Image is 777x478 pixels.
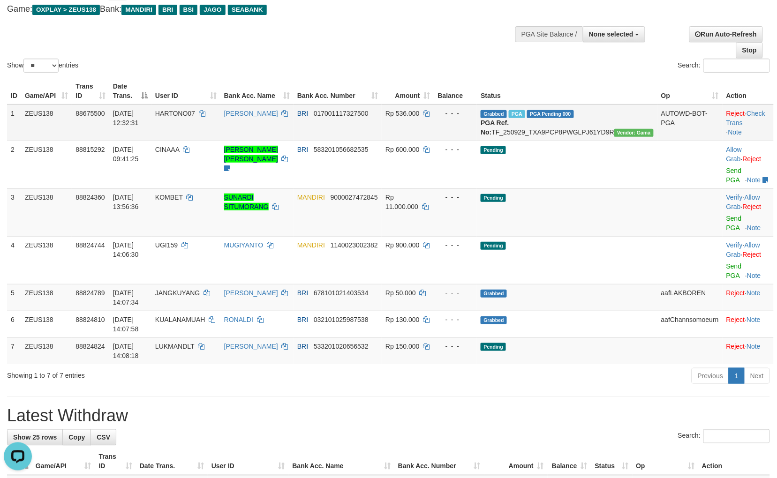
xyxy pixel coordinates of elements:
[692,368,729,384] a: Previous
[477,78,657,105] th: Status
[726,194,743,201] a: Verify
[21,188,72,236] td: ZEUS138
[62,429,91,445] a: Copy
[155,241,178,249] span: UGI159
[97,433,110,441] span: CSV
[385,241,419,249] span: Rp 900.000
[7,337,21,364] td: 7
[726,215,742,232] a: Send PGA
[208,448,289,475] th: User ID: activate to sort column ascending
[314,316,369,323] span: Copy 032101025987538 to clipboard
[657,311,723,337] td: aafChannsomoeurn
[13,433,57,441] span: Show 25 rows
[481,290,507,298] span: Grabbed
[743,251,762,258] a: Reject
[591,448,633,475] th: Status: activate to sort column ascending
[21,141,72,188] td: ZEUS138
[728,128,742,136] a: Note
[113,146,139,163] span: [DATE] 09:41:25
[7,105,21,141] td: 1
[113,241,139,258] span: [DATE] 14:06:30
[726,316,745,323] a: Reject
[297,289,308,297] span: BRI
[723,311,774,337] td: ·
[744,368,770,384] a: Next
[726,146,742,163] a: Allow Grab
[75,110,105,117] span: 88675500
[743,155,762,163] a: Reject
[23,59,59,73] select: Showentries
[678,59,770,73] label: Search:
[477,105,657,141] td: TF_250929_TXA9PCP8PWGLPJ61YD9R
[726,241,760,258] a: Allow Grab
[91,429,116,445] a: CSV
[438,240,474,250] div: - - -
[723,105,774,141] td: · ·
[155,110,195,117] span: HARTONO07
[155,316,205,323] span: KUALANAMUAH
[289,448,394,475] th: Bank Acc. Name: activate to sort column ascending
[75,194,105,201] span: 88824360
[297,194,325,201] span: MANDIRI
[7,406,770,425] h1: Latest Withdraw
[747,289,761,297] a: Note
[200,5,225,15] span: JAGO
[481,146,506,154] span: Pending
[385,110,419,117] span: Rp 536.000
[726,343,745,350] a: Reject
[723,78,774,105] th: Action
[382,78,434,105] th: Amount: activate to sort column ascending
[297,146,308,153] span: BRI
[331,241,378,249] span: Copy 1140023002382 to clipboard
[314,343,369,350] span: Copy 533201020656532 to clipboard
[7,188,21,236] td: 3
[72,78,109,105] th: Trans ID: activate to sort column ascending
[481,194,506,202] span: Pending
[515,26,583,42] div: PGA Site Balance /
[7,367,317,380] div: Showing 1 to 7 of 7 entries
[438,288,474,298] div: - - -
[723,141,774,188] td: ·
[109,78,151,105] th: Date Trans.: activate to sort column descending
[121,5,156,15] span: MANDIRI
[224,194,269,210] a: SUNARDI SITUMORANG
[723,236,774,284] td: · ·
[75,343,105,350] span: 88824824
[180,5,198,15] span: BSI
[7,5,509,14] h4: Game: Bank:
[113,343,139,359] span: [DATE] 14:08:18
[726,241,743,249] a: Verify
[228,5,267,15] span: SEABANK
[75,241,105,249] span: 88824744
[678,429,770,443] label: Search:
[385,289,416,297] span: Rp 50.000
[7,78,21,105] th: ID
[747,272,761,279] a: Note
[224,316,253,323] a: RONALDI
[21,105,72,141] td: ZEUS138
[438,193,474,202] div: - - -
[21,78,72,105] th: Game/API: activate to sort column ascending
[726,146,743,163] span: ·
[726,262,742,279] a: Send PGA
[726,194,760,210] span: ·
[509,110,525,118] span: Marked by aaftrukkakada
[614,129,654,137] span: Vendor URL: https://trx31.1velocity.biz
[297,241,325,249] span: MANDIRI
[314,289,369,297] span: Copy 678101021403534 to clipboard
[438,315,474,324] div: - - -
[314,146,369,153] span: Copy 583201056682535 to clipboard
[747,316,761,323] a: Note
[75,316,105,323] span: 88824810
[314,110,369,117] span: Copy 017001117327500 to clipboard
[155,194,183,201] span: KOMBET
[113,110,139,127] span: [DATE] 12:32:31
[224,241,264,249] a: MUGIYANTO
[484,448,548,475] th: Amount: activate to sort column ascending
[113,316,139,333] span: [DATE] 14:07:58
[723,284,774,311] td: ·
[481,242,506,250] span: Pending
[438,145,474,154] div: - - -
[394,448,484,475] th: Bank Acc. Number: activate to sort column ascending
[527,110,574,118] span: PGA Pending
